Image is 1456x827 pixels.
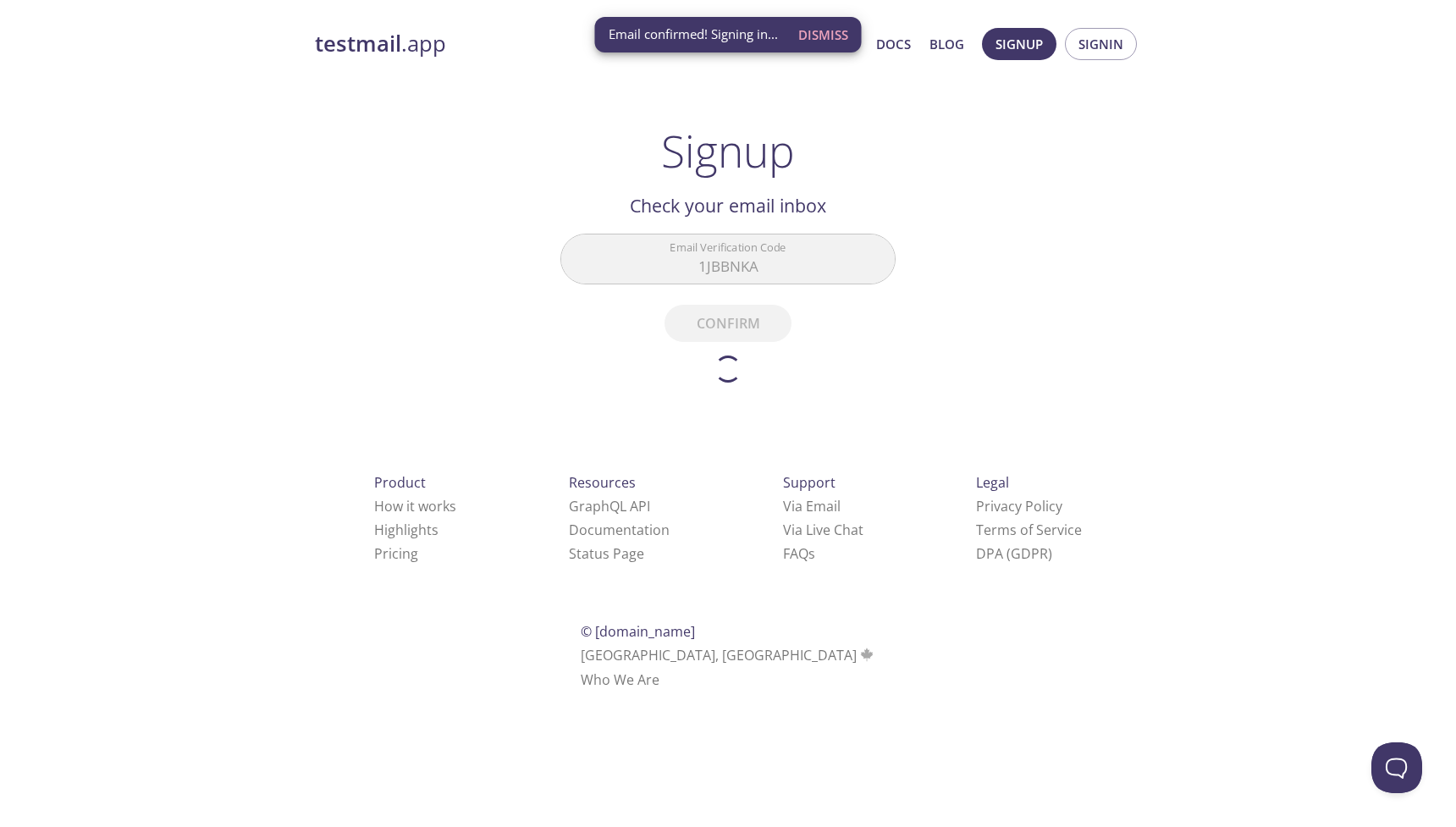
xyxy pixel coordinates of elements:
span: Support [783,473,836,492]
button: Signin [1065,28,1137,60]
a: testmail.app [315,30,713,58]
span: © [DOMAIN_NAME] [581,622,695,641]
a: DPA (GDPR) [976,544,1052,563]
a: Status Page [569,544,644,563]
span: Signup [995,33,1043,55]
a: Via Email [783,497,841,515]
span: Signin [1078,33,1123,55]
a: Via Live Chat [783,521,863,539]
a: Highlights [374,521,438,539]
a: FAQ [783,544,815,563]
h2: Check your email inbox [560,191,896,220]
span: s [808,544,815,563]
iframe: Help Scout Beacon - Open [1371,742,1422,793]
a: Terms of Service [976,521,1082,539]
span: Legal [976,473,1009,492]
span: Dismiss [798,24,848,46]
span: Email confirmed! Signing in... [609,25,778,43]
span: Product [374,473,426,492]
a: Who We Are [581,670,659,689]
span: [GEOGRAPHIC_DATA], [GEOGRAPHIC_DATA] [581,646,876,664]
a: Documentation [569,521,670,539]
a: Privacy Policy [976,497,1062,515]
a: Docs [876,33,911,55]
a: GraphQL API [569,497,650,515]
button: Signup [982,28,1056,60]
strong: testmail [315,29,401,58]
a: How it works [374,497,456,515]
h1: Signup [661,125,795,176]
a: Blog [929,33,964,55]
a: Pricing [374,544,418,563]
span: Resources [569,473,636,492]
button: Dismiss [791,19,855,51]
